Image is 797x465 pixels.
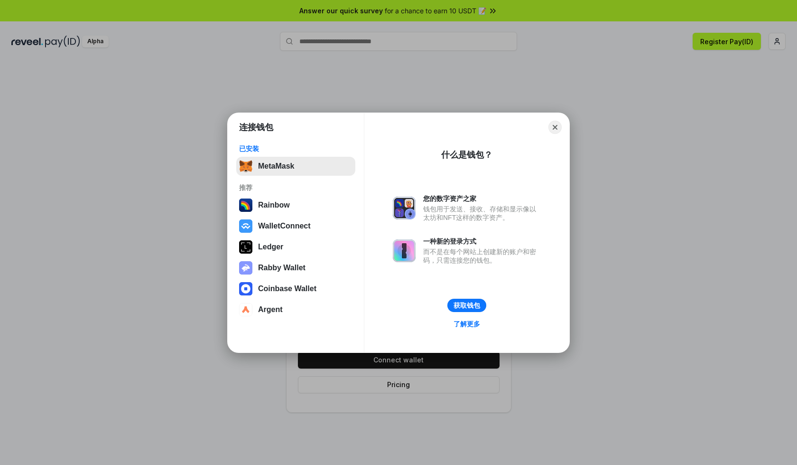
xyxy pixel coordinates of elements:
[239,122,273,133] h1: 连接钱包
[423,237,541,246] div: 一种新的登录方式
[239,183,352,192] div: 推荐
[236,258,355,277] button: Rabby Wallet
[447,299,486,312] button: 获取钱包
[258,243,283,251] div: Ledger
[239,199,252,212] img: svg+xml,%3Csvg%20width%3D%22120%22%20height%3D%22120%22%20viewBox%3D%220%200%20120%20120%22%20fil...
[258,305,283,314] div: Argent
[236,237,355,256] button: Ledger
[258,264,306,272] div: Rabby Wallet
[423,247,541,265] div: 而不是在每个网站上创建新的账户和密码，只需连接您的钱包。
[236,196,355,215] button: Rainbow
[258,162,294,171] div: MetaMask
[454,301,480,310] div: 获取钱包
[258,201,290,209] div: Rainbow
[393,197,416,219] img: svg+xml,%3Csvg%20xmlns%3D%22http%3A%2F%2Fwww.w3.org%2F2000%2Fsvg%22%20fill%3D%22none%22%20viewBox...
[423,194,541,203] div: 您的数字资产之家
[239,282,252,295] img: svg+xml,%3Csvg%20width%3D%2228%22%20height%3D%2228%22%20viewBox%3D%220%200%2028%2028%22%20fill%3D...
[258,285,316,293] div: Coinbase Wallet
[393,239,416,262] img: svg+xml,%3Csvg%20xmlns%3D%22http%3A%2F%2Fwww.w3.org%2F2000%2Fsvg%22%20fill%3D%22none%22%20viewBox...
[448,318,486,330] a: 了解更多
[239,303,252,316] img: svg+xml,%3Csvg%20width%3D%2228%22%20height%3D%2228%22%20viewBox%3D%220%200%2028%2028%22%20fill%3D...
[236,300,355,319] button: Argent
[258,222,311,230] div: WalletConnect
[239,261,252,275] img: svg+xml,%3Csvg%20xmlns%3D%22http%3A%2F%2Fwww.w3.org%2F2000%2Fsvg%22%20fill%3D%22none%22%20viewBox...
[236,157,355,176] button: MetaMask
[548,121,562,134] button: Close
[239,240,252,254] img: svg+xml,%3Csvg%20xmlns%3D%22http%3A%2F%2Fwww.w3.org%2F2000%2Fsvg%22%20width%3D%2228%22%20height%3...
[423,205,541,222] div: 钱包用于发送、接收、存储和显示像以太坊和NFT这样的数字资产。
[239,160,252,173] img: svg+xml,%3Csvg%20fill%3D%22none%22%20height%3D%2233%22%20viewBox%3D%220%200%2035%2033%22%20width%...
[236,279,355,298] button: Coinbase Wallet
[239,144,352,153] div: 已安装
[239,219,252,233] img: svg+xml,%3Csvg%20width%3D%2228%22%20height%3D%2228%22%20viewBox%3D%220%200%2028%2028%22%20fill%3D...
[454,320,480,328] div: 了解更多
[441,149,492,161] div: 什么是钱包？
[236,217,355,236] button: WalletConnect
